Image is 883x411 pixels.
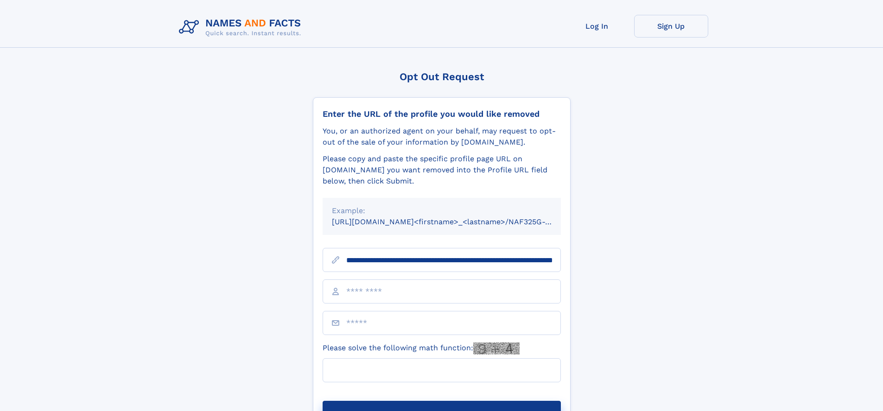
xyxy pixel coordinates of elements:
[323,109,561,119] div: Enter the URL of the profile you would like removed
[332,205,552,216] div: Example:
[323,153,561,187] div: Please copy and paste the specific profile page URL on [DOMAIN_NAME] you want removed into the Pr...
[175,15,309,40] img: Logo Names and Facts
[323,126,561,148] div: You, or an authorized agent on your behalf, may request to opt-out of the sale of your informatio...
[634,15,708,38] a: Sign Up
[560,15,634,38] a: Log In
[313,71,571,82] div: Opt Out Request
[323,342,520,354] label: Please solve the following math function:
[332,217,578,226] small: [URL][DOMAIN_NAME]<firstname>_<lastname>/NAF325G-xxxxxxxx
